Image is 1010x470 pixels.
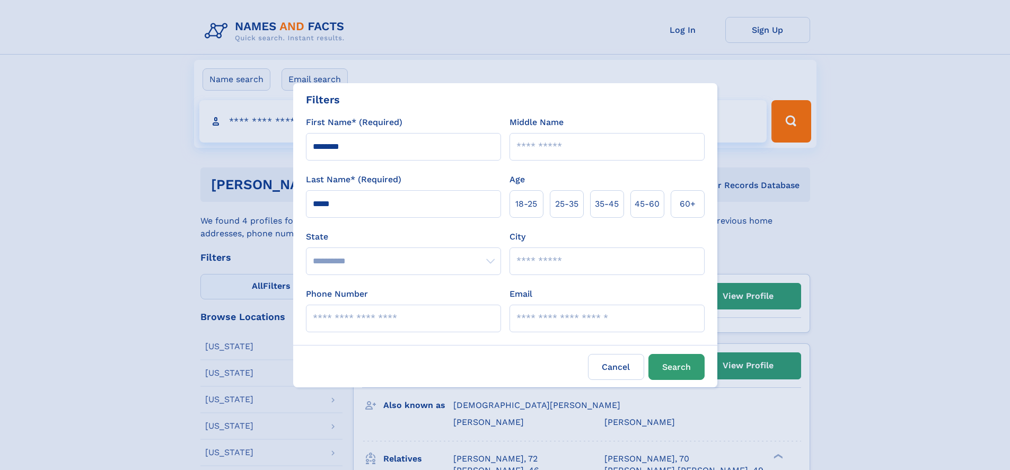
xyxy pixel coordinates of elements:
[595,198,619,210] span: 35‑45
[648,354,705,380] button: Search
[306,173,401,186] label: Last Name* (Required)
[588,354,644,380] label: Cancel
[515,198,537,210] span: 18‑25
[510,288,532,300] label: Email
[555,198,578,210] span: 25‑35
[510,116,564,129] label: Middle Name
[306,230,501,243] label: State
[306,116,402,129] label: First Name* (Required)
[510,173,525,186] label: Age
[680,198,696,210] span: 60+
[510,230,525,243] label: City
[306,288,368,300] label: Phone Number
[635,198,660,210] span: 45‑60
[306,92,340,108] div: Filters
